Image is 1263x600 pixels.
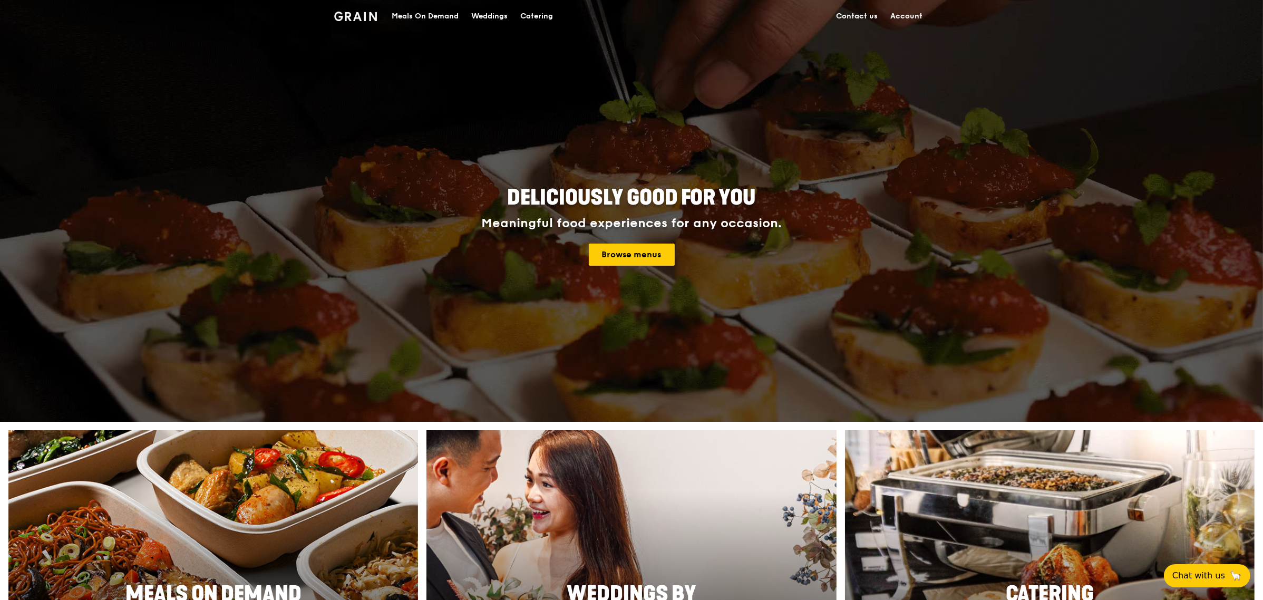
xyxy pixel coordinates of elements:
button: Chat with us🦙 [1164,564,1250,587]
span: Chat with us [1172,569,1225,582]
a: Weddings [465,1,514,32]
div: Weddings [471,1,508,32]
div: Meaningful food experiences for any occasion. [442,216,821,231]
span: Deliciously good for you [508,185,756,210]
span: 🦙 [1229,569,1242,582]
div: Meals On Demand [392,1,459,32]
div: Catering [520,1,553,32]
a: Browse menus [589,244,675,266]
a: Contact us [830,1,884,32]
a: Catering [514,1,559,32]
img: Grain [334,12,377,21]
a: Account [884,1,929,32]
